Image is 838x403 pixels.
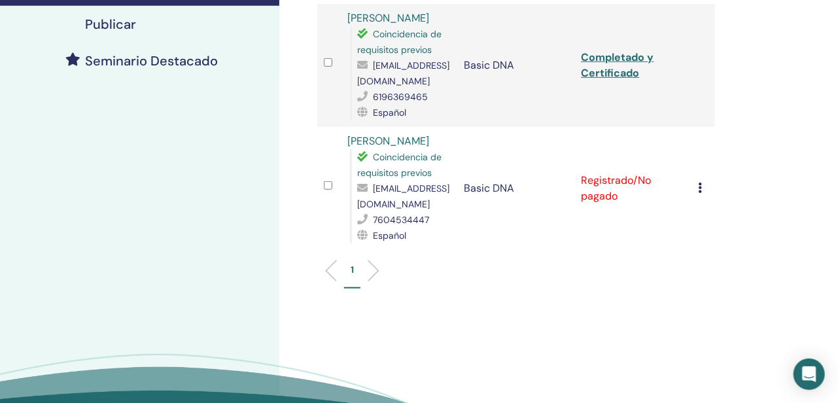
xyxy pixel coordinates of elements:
[85,16,136,32] h4: Publicar
[85,53,218,69] h4: Seminario Destacado
[373,107,406,118] span: Español
[373,230,406,241] span: Español
[357,183,449,210] span: [EMAIL_ADDRESS][DOMAIN_NAME]
[458,4,575,127] td: Basic DNA
[794,359,825,390] div: Open Intercom Messenger
[357,28,442,56] span: Coincidencia de requisitos previos
[347,11,429,25] a: [PERSON_NAME]
[373,91,428,103] span: 6196369465
[581,50,654,80] a: Completado y Certificado
[347,134,429,148] a: [PERSON_NAME]
[357,151,442,179] span: Coincidencia de requisitos previos
[351,263,354,277] p: 1
[458,127,575,250] td: Basic DNA
[357,60,449,87] span: [EMAIL_ADDRESS][DOMAIN_NAME]
[373,214,429,226] span: 7604534447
